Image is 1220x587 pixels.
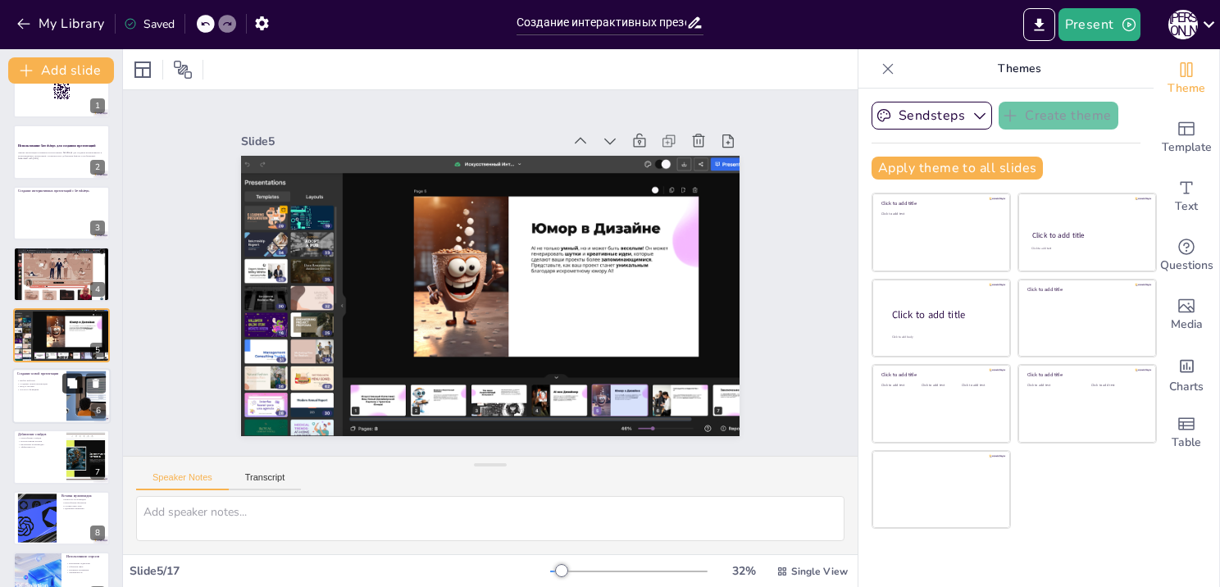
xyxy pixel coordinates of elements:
p: Создание новой презентации [17,382,61,385]
div: 1 [13,64,110,118]
p: Использование кнопки [18,440,61,444]
strong: Использование Sendsteps для создания презентаций [18,143,96,148]
span: Media [1171,316,1203,334]
span: Text [1175,198,1198,216]
div: 8 [13,491,110,545]
p: Данная презентация посвящена использованию Sendsteps для создания интерактивных и мультимедийных ... [18,151,105,157]
span: Questions [1160,257,1213,275]
p: Вход в систему [17,385,61,389]
div: Slide 5 [241,134,562,149]
button: My Library [12,11,112,37]
div: Saved [124,16,175,32]
p: Themes [901,49,1137,89]
p: Доступ к функциям [17,388,61,391]
button: Sendsteps [872,102,992,130]
button: Delete Slide [86,373,106,393]
div: Click to add title [881,200,999,207]
div: 3 [13,186,110,240]
p: Выбор шаблона [17,379,61,382]
button: Transcript [229,472,302,490]
button: Present [1058,8,1140,41]
p: Эффективность [18,446,61,449]
button: Duplicate Slide [62,373,82,393]
input: Insert title [517,11,686,34]
p: Обратная связь [66,565,105,568]
button: Create theme [999,102,1118,130]
div: Click to add body [892,334,995,339]
p: Вовлечение аудитории [66,562,105,566]
p: Создание интерактивных презентаций с Sendsteps [18,189,105,193]
p: Разнообразие форматов [61,501,105,504]
div: Add charts and graphs [1154,344,1219,403]
span: Table [1172,434,1201,452]
p: Использование опросов [66,554,105,559]
div: 8 [90,526,105,540]
p: Вставка мультимедиа [61,494,105,498]
span: Position [173,60,193,80]
div: 7 [90,465,105,480]
div: Click to add text [1091,384,1143,388]
div: 4 [90,282,105,297]
p: Важность мультимедиа [61,498,105,501]
p: Добавление слайдов [18,433,61,438]
div: 2 [13,125,110,179]
div: Click to add title [1032,230,1141,240]
div: Click to add text [881,384,918,388]
span: Theme [1168,80,1205,98]
div: Click to add text [962,384,999,388]
p: Создание новой презентации [17,371,61,376]
div: 1 [90,98,105,113]
div: А [PERSON_NAME] [1168,10,1198,39]
button: Export to PowerPoint [1023,8,1055,41]
span: Charts [1169,378,1204,396]
div: 3 [90,221,105,235]
p: Соответствие теме [61,504,105,507]
div: Add ready made slides [1154,108,1219,167]
button: Speaker Notes [136,472,229,490]
div: Add text boxes [1154,167,1219,226]
div: 4 [13,247,110,301]
span: Single View [791,565,848,578]
div: 6 [91,403,106,418]
div: 32 % [724,563,763,579]
div: 6 [12,368,111,424]
p: Удержание внимания [61,507,105,510]
div: Click to add title [1027,286,1145,293]
button: Apply theme to all slides [872,157,1043,180]
div: Slide 5 / 17 [130,563,550,579]
div: Click to add text [922,384,958,388]
div: Click to add title [1027,371,1145,378]
div: 5 [13,308,110,362]
p: Generated with [URL] [18,157,105,160]
p: Проверка понимания [66,568,105,571]
button: А [PERSON_NAME] [1168,8,1198,41]
div: 2 [90,160,105,175]
div: 7 [13,430,110,484]
div: Click to add title [892,307,997,321]
p: Включение мультимедиа [18,443,61,446]
p: Динамичность [66,571,105,575]
div: 5 [90,343,105,357]
div: Click to add title [881,371,999,378]
div: Click to add text [881,212,999,216]
div: Layout [130,57,156,83]
div: Change the overall theme [1154,49,1219,108]
p: Разнообразие слайдов [18,437,61,440]
button: Add slide [8,57,114,84]
div: Add a table [1154,403,1219,462]
div: Add images, graphics, shapes or video [1154,285,1219,344]
div: Get real-time input from your audience [1154,226,1219,285]
div: Click to add text [1027,384,1079,388]
div: Click to add text [1031,247,1140,251]
span: Template [1162,139,1212,157]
